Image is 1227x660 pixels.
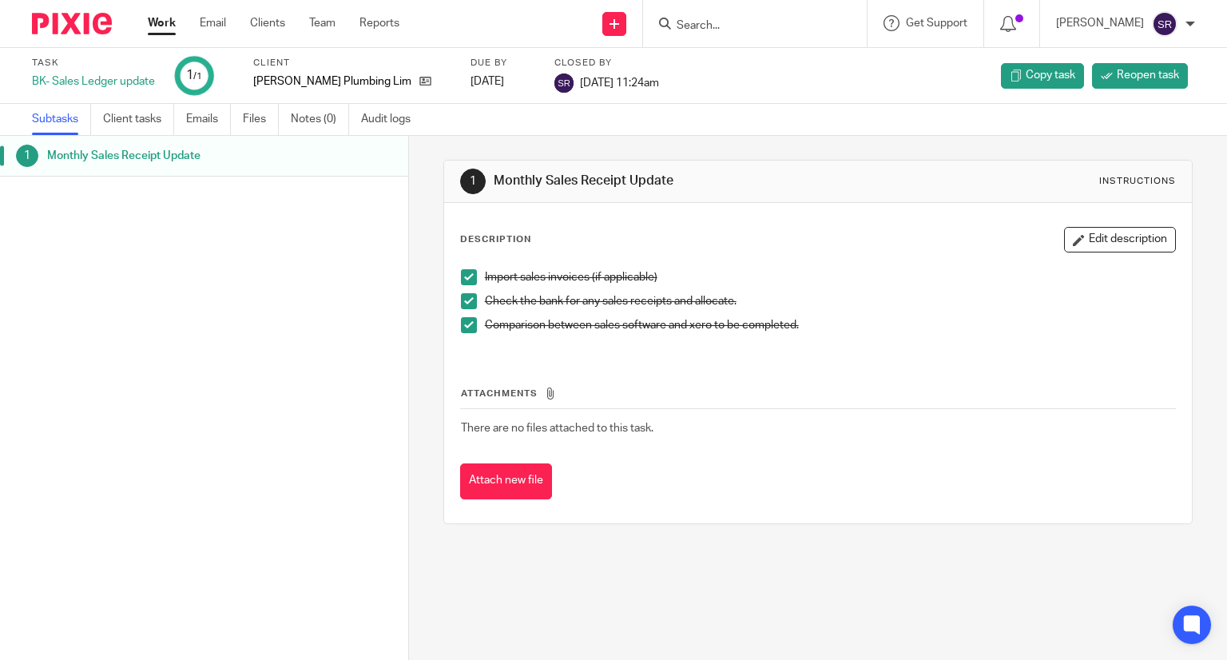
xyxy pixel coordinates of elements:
a: Audit logs [361,104,423,135]
div: Instructions [1099,175,1176,188]
a: Email [200,15,226,31]
a: Reports [359,15,399,31]
p: Import sales invoices (if applicable) [485,269,1176,285]
div: 1 [186,66,202,85]
img: Pixie [32,13,112,34]
a: Notes (0) [291,104,349,135]
label: Closed by [554,57,659,70]
small: /1 [193,72,202,81]
div: 1 [460,169,486,194]
a: Work [148,15,176,31]
a: Files [243,104,279,135]
a: Subtasks [32,104,91,135]
p: [PERSON_NAME] [1056,15,1144,31]
p: [PERSON_NAME] Plumbing Limited [253,74,411,89]
input: Search [675,19,819,34]
div: 1 [16,145,38,167]
h1: Monthly Sales Receipt Update [47,144,277,168]
div: BK- Sales Ledger update [32,74,155,89]
p: Description [460,233,531,246]
span: There are no files attached to this task. [461,423,653,434]
span: Reopen task [1117,67,1179,83]
a: Copy task [1001,63,1084,89]
a: Emails [186,104,231,135]
img: svg%3E [554,74,574,93]
span: Copy task [1026,67,1075,83]
span: Attachments [461,389,538,398]
span: [DATE] 11:24am [580,77,659,88]
p: Comparison between sales software and xero to be completed. [485,317,1176,333]
button: Edit description [1064,227,1176,252]
label: Client [253,57,451,70]
button: Attach new file [460,463,552,499]
p: Check the bank for any sales receipts and allocate. [485,293,1176,309]
label: Task [32,57,155,70]
div: [DATE] [471,74,534,89]
a: Team [309,15,336,31]
label: Due by [471,57,534,70]
a: Clients [250,15,285,31]
a: Client tasks [103,104,174,135]
a: Reopen task [1092,63,1188,89]
img: svg%3E [1152,11,1177,37]
span: Get Support [906,18,967,29]
h1: Monthly Sales Receipt Update [494,173,852,189]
